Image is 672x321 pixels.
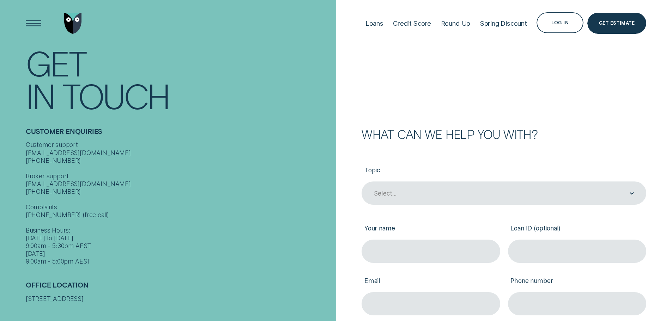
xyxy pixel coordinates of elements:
h2: Customer Enquiries [26,127,332,141]
a: Get Estimate [587,13,646,34]
label: Topic [362,160,646,181]
div: Select... [374,190,396,197]
label: Phone number [508,271,646,292]
button: Open Menu [23,13,44,34]
div: Credit Score [393,19,431,27]
label: Email [362,271,500,292]
div: Spring Discount [480,19,527,27]
h2: Office Location [26,281,332,295]
div: Round Up [441,19,471,27]
h2: What can we help you with? [362,128,646,140]
h1: Get In Touch [26,47,332,112]
div: [STREET_ADDRESS] [26,295,332,303]
div: Loans [365,19,383,27]
div: Customer support [EMAIL_ADDRESS][DOMAIN_NAME] [PHONE_NUMBER] Broker support [EMAIL_ADDRESS][DOMAI... [26,141,332,265]
button: Log in [537,12,583,33]
img: Wisr [64,13,82,34]
label: Your name [362,218,500,240]
label: Loan ID (optional) [508,218,646,240]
